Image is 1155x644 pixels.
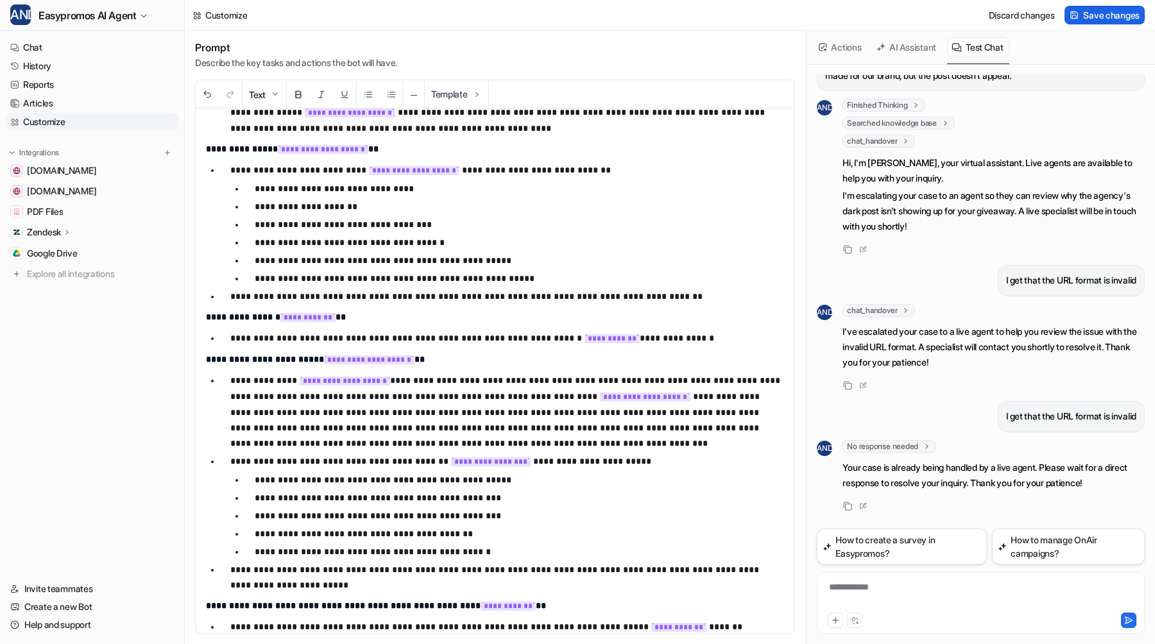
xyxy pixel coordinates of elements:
font: Easypromos AI Agent [38,9,136,22]
button: Test Chat [947,37,1009,57]
font: I'm escalating your case to an agent so they can review why the agency's dark post isn't showing ... [843,190,1136,232]
a: Google DriveGoogle Drive [5,244,179,262]
a: Articles [5,94,179,112]
span: Google Drive [27,247,78,260]
font: How to create a survey in Easypromos? [835,534,935,559]
font: Your case is already being handled by a live agent. Please wait for a direct response to resolve ... [843,462,1127,488]
font: chat_handover [847,305,897,315]
span: [DOMAIN_NAME] [27,185,96,198]
button: How to manage OnAir campaigns? [992,529,1145,564]
img: Redo [225,89,235,99]
img: PDF Files [13,208,21,216]
a: easypromos-apiref.redoc.ly[DOMAIN_NAME] [5,182,179,200]
button: Underline [333,81,356,108]
button: Save changes [1065,6,1145,24]
span: No response needed [843,440,936,453]
font: Customize [205,10,247,21]
button: Ordered List [380,81,403,108]
font: AND [10,7,37,22]
font: I get that the URL format is invalid [1006,275,1136,285]
button: Text [243,81,286,108]
img: Dropdown Down Arrow [269,89,280,99]
img: Italic [316,89,327,99]
font: I get that the URL format is invalid [1006,411,1136,421]
font: Hi, I'm [PERSON_NAME], your virtual assistant. Live agents are available to help you with your in... [843,157,1132,183]
font: Discard changes [989,10,1055,21]
a: PDF FilesPDF Files [5,203,179,221]
font: Save changes [1083,10,1140,21]
font: AI Assistant [889,42,936,53]
img: Template [472,89,482,99]
font: I've escalated your case to a live agent to help you review the issue with the invalid URL format... [843,326,1136,368]
font: How to manage OnAir campaigns? [1011,534,1097,559]
img: menu_add.svg [163,148,172,157]
img: explore all integrations [10,267,23,280]
span: Explore all integrations [27,264,174,284]
img: Zendesk [13,228,21,236]
span: Finished Thinking [843,99,925,112]
img: Unordered List [363,89,373,99]
a: Explore all integrations [5,265,179,283]
a: Customize [5,113,179,131]
a: Help and support [5,616,179,634]
a: Reports [5,76,179,94]
button: ─ [404,81,424,108]
button: Unordered List [357,81,380,108]
img: Underline [339,89,350,99]
button: Bold [287,81,310,108]
font: Zendesk [27,226,61,237]
button: Template [425,80,488,108]
a: History [5,57,179,75]
a: Create a new Bot [5,598,179,616]
button: Redo [219,81,242,108]
button: Italic [310,81,333,108]
h1: Prompt [195,41,397,54]
button: How to create a survey in Easypromos? [817,529,987,564]
a: Chat [5,38,179,56]
img: expand menu [8,148,17,157]
button: Actions [814,37,867,57]
p: Describe the key tasks and actions the bot will have. [195,56,397,69]
button: Integrations [5,146,63,159]
p: Integrations [19,148,59,158]
img: www.easypromosapp.com [13,167,21,174]
font: Hello, I want to run a giveaway (solve it) for a dark post that the media agency made for our bra... [825,55,1125,81]
a: Invite teammates [5,580,179,598]
button: AI Assistant [872,37,942,57]
button: Discard changes [984,6,1060,24]
img: easypromos-apiref.redoc.ly [13,187,21,195]
img: Bold [293,89,304,99]
span: PDF Files [27,205,63,218]
font: AND [817,307,832,317]
span: [DOMAIN_NAME] [27,164,96,177]
img: Ordered List [386,89,397,99]
a: www.easypromosapp.com[DOMAIN_NAME] [5,162,179,180]
span: chat_handover [843,135,915,148]
button: Undo [196,81,219,108]
span: Searched knowledge base [843,117,954,130]
img: Undo [202,89,212,99]
font: AND [817,103,832,112]
font: AND [817,443,832,453]
img: Google Drive [13,250,21,257]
